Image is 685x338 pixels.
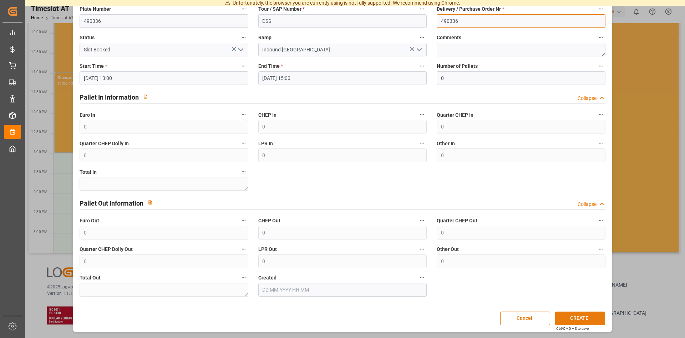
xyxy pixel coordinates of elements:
button: open menu [413,44,424,55]
span: Status [80,34,95,41]
button: open menu [235,44,245,55]
button: CHEP Out [417,216,427,225]
span: LPR In [258,140,273,147]
span: Quarter CHEP Dolly In [80,140,129,147]
button: Comments [596,33,605,42]
button: Euro Out [239,216,248,225]
span: LPR Out [258,246,277,253]
button: Number of Pallets [596,61,605,71]
span: Ramp [258,34,272,41]
span: Total Out [80,274,101,282]
button: Other Out [596,244,605,254]
button: Delivery / Purchase Order Nr * [596,4,605,14]
button: Euro In [239,110,248,119]
button: Tour / SAP Number * [417,4,427,14]
span: Total In [80,168,97,176]
button: Total Out [239,273,248,282]
button: View description [139,90,152,104]
span: Other Out [437,246,459,253]
button: Quarter CHEP Dolly Out [239,244,248,254]
input: DD.MM.YYYY HH:MM [258,71,427,85]
div: Collapse [578,201,597,208]
input: Type to search/select [258,43,427,56]
h2: Pallet In Information [80,92,139,102]
span: Start Time [80,62,107,70]
button: View description [143,196,157,209]
input: DD.MM.YYYY HH:MM [80,71,248,85]
button: Ramp [417,33,427,42]
button: End Time * [417,61,427,71]
button: Cancel [500,312,550,325]
button: LPR Out [417,244,427,254]
div: Ctrl/CMD + S to save [556,326,589,331]
button: Start Time * [239,61,248,71]
button: Created [417,273,427,282]
span: Tour / SAP Number [258,5,305,13]
span: Quarter CHEP In [437,111,473,119]
button: Other In [596,138,605,148]
span: Euro In [80,111,95,119]
span: CHEP Out [258,217,280,225]
span: Comments [437,34,461,41]
button: LPR In [417,138,427,148]
button: Quarter CHEP Out [596,216,605,225]
span: Quarter CHEP Out [437,217,477,225]
button: Status [239,33,248,42]
span: Created [258,274,276,282]
span: Euro Out [80,217,99,225]
span: Other In [437,140,455,147]
button: CREATE [555,312,605,325]
button: Total In [239,167,248,176]
span: Plate Number [80,5,111,13]
input: Type to search/select [80,43,248,56]
button: Quarter CHEP Dolly In [239,138,248,148]
span: Delivery / Purchase Order Nr [437,5,504,13]
span: End Time [258,62,283,70]
input: DD.MM.YYYY HH:MM [258,283,427,297]
h2: Pallet Out Information [80,198,143,208]
button: Plate Number [239,4,248,14]
span: CHEP In [258,111,276,119]
span: Number of Pallets [437,62,478,70]
span: Quarter CHEP Dolly Out [80,246,133,253]
button: Quarter CHEP In [596,110,605,119]
button: CHEP In [417,110,427,119]
div: Collapse [578,95,597,102]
